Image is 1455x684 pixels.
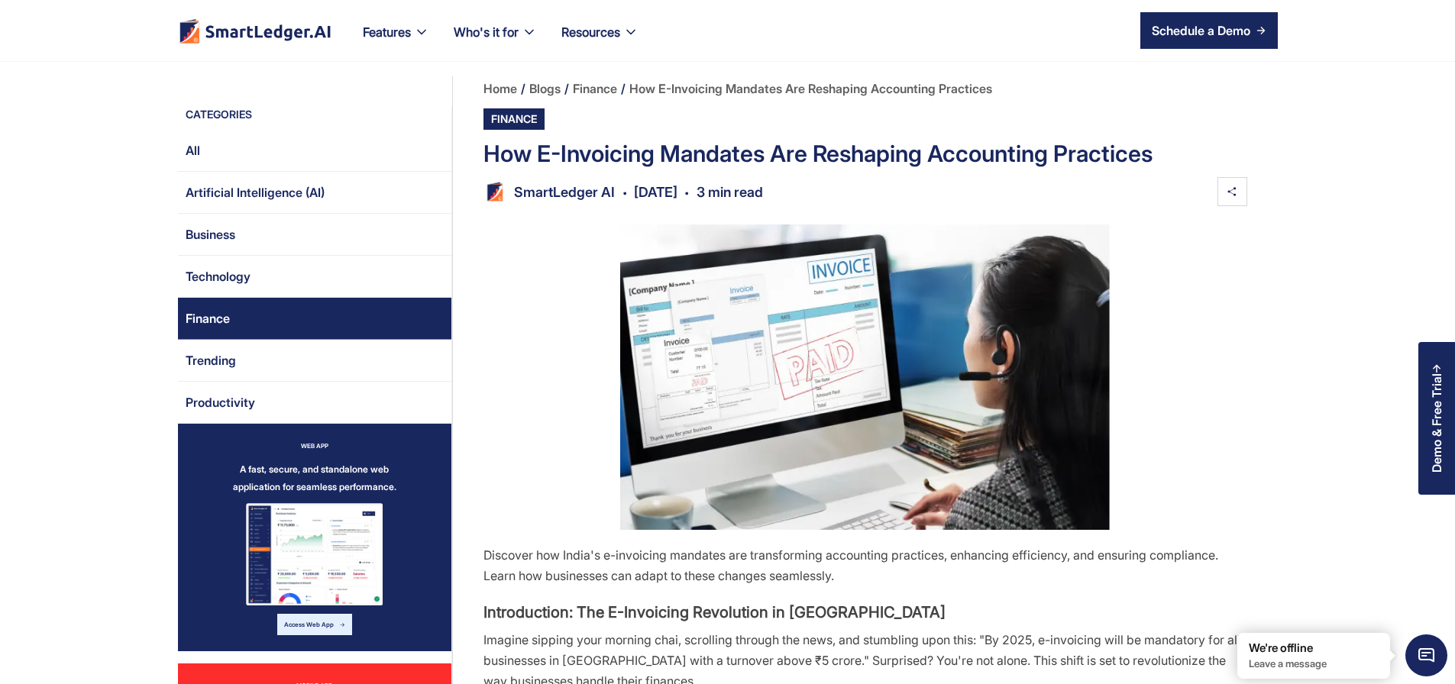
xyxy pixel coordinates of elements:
div: All [186,138,200,163]
h3: Introduction: The E-Invoicing Revolution in [GEOGRAPHIC_DATA] [483,602,1247,623]
div: 3 min read [689,182,771,202]
div: Resources [561,21,620,43]
a: Artificial Intelligence (AI) [178,172,451,214]
img: Arrow blue [340,623,344,627]
a: Technology [178,256,451,298]
div: / [621,76,626,101]
div: SmartLedger AI [506,182,622,202]
div: Resources [549,21,651,61]
div: WEB APP [301,439,328,453]
div: Access Web App [284,618,334,631]
div: A fast, secure, and standalone web application for seamless performance. [233,460,396,495]
a: Access Web App [276,613,353,636]
span: Chat Widget [1405,634,1447,676]
div: Technology [186,264,251,289]
div: Finance [186,306,230,331]
div: Finance [483,108,545,130]
div: Demo & Free Trial [1430,373,1444,473]
a: Finance [573,76,617,101]
p: Leave a message [1249,657,1379,670]
div: Features [363,21,411,43]
div: Productivity [186,390,255,415]
a: home [178,18,332,44]
div: Artificial Intelligence (AI) [186,180,325,205]
div: [DATE] [627,182,684,202]
a: All [178,130,451,172]
div: Schedule a Demo [1152,21,1250,40]
div: Discover how India's e-invoicing mandates are transforming accounting practices, enhancing effici... [483,545,1247,586]
div: Features [351,21,441,61]
img: arrow right icon [1256,26,1266,35]
div: We're offline [1249,640,1379,656]
a: Productivity [178,382,451,424]
div: Business [186,222,235,247]
div: CATEGORIES [178,107,451,130]
a: How E-Invoicing Mandates Are Reshaping Accounting Practices [629,76,992,101]
a: Blogs [529,76,561,101]
div: / [521,76,525,101]
img: Desktop banner [246,503,383,605]
div: . [622,177,627,206]
a: Finance [483,108,758,130]
a: Home [483,76,517,101]
div: Who's it for [441,21,549,61]
a: Trending [178,340,451,382]
div: Who's it for [454,21,519,43]
div: / [564,76,569,101]
div: . [684,177,689,206]
a: Schedule a Demo [1140,12,1278,49]
div: How E-Invoicing Mandates Are Reshaping Accounting Practices [483,137,1247,169]
img: footer logo [178,18,332,44]
a: Finance [178,298,451,340]
img: share [1217,177,1246,206]
div: Trending [186,348,236,373]
a: Business [178,214,451,256]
